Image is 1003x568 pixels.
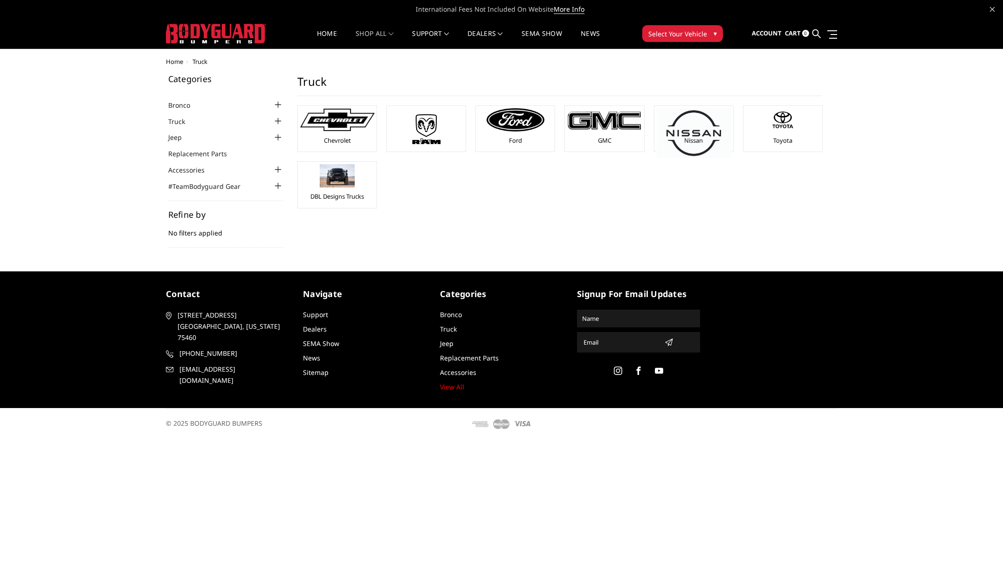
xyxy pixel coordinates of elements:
a: Dealers [467,30,503,48]
a: More Info [554,5,584,14]
h5: Categories [168,75,284,83]
a: Toyota [773,136,792,145]
a: Ford [509,136,522,145]
a: Home [166,57,183,66]
span: [STREET_ADDRESS] [GEOGRAPHIC_DATA], [US_STATE] 75460 [178,310,286,343]
input: Email [580,335,661,350]
a: Chevrolet [324,136,351,145]
a: Accessories [168,165,216,175]
a: Jeep [168,132,193,142]
span: Cart [785,29,801,37]
span: [PHONE_NUMBER] [179,348,288,359]
span: © 2025 BODYGUARD BUMPERS [166,419,262,428]
span: ▾ [714,28,717,38]
input: Name [578,311,699,326]
a: [EMAIL_ADDRESS][DOMAIN_NAME] [166,364,289,386]
a: DBL Designs Trucks [310,192,364,201]
span: 0 [802,30,809,37]
a: [PHONE_NUMBER] [166,348,289,359]
a: News [581,30,600,48]
a: View All [440,382,464,391]
a: Sitemap [303,368,329,377]
div: No filters applied [168,210,284,248]
span: Truck [192,57,207,66]
h5: Categories [440,288,563,300]
a: #TeamBodyguard Gear [168,181,252,191]
a: Jeep [440,339,453,348]
span: [EMAIL_ADDRESS][DOMAIN_NAME] [179,364,288,386]
h5: Navigate [303,288,426,300]
a: SEMA Show [522,30,562,48]
span: Account [752,29,782,37]
a: shop all [356,30,393,48]
a: Bronco [168,100,202,110]
a: Account [752,21,782,46]
h5: Refine by [168,210,284,219]
a: Replacement Parts [440,353,499,362]
a: Accessories [440,368,476,377]
a: Truck [440,325,457,333]
img: BODYGUARD BUMPERS [166,24,266,43]
a: Truck [168,117,197,126]
span: Select Your Vehicle [648,29,707,39]
h5: contact [166,288,289,300]
h5: signup for email updates [577,288,700,300]
button: Select Your Vehicle [642,25,723,42]
h1: Truck [297,75,821,96]
a: Support [303,310,328,319]
a: GMC [598,136,611,145]
a: Support [412,30,449,48]
a: News [303,353,320,362]
a: Cart 0 [785,21,809,46]
a: Ram [420,136,433,145]
a: SEMA Show [303,339,339,348]
a: Home [317,30,337,48]
a: Replacement Parts [168,149,239,159]
a: Nissan [684,136,703,145]
a: Bronco [440,310,462,319]
a: Dealers [303,325,327,333]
